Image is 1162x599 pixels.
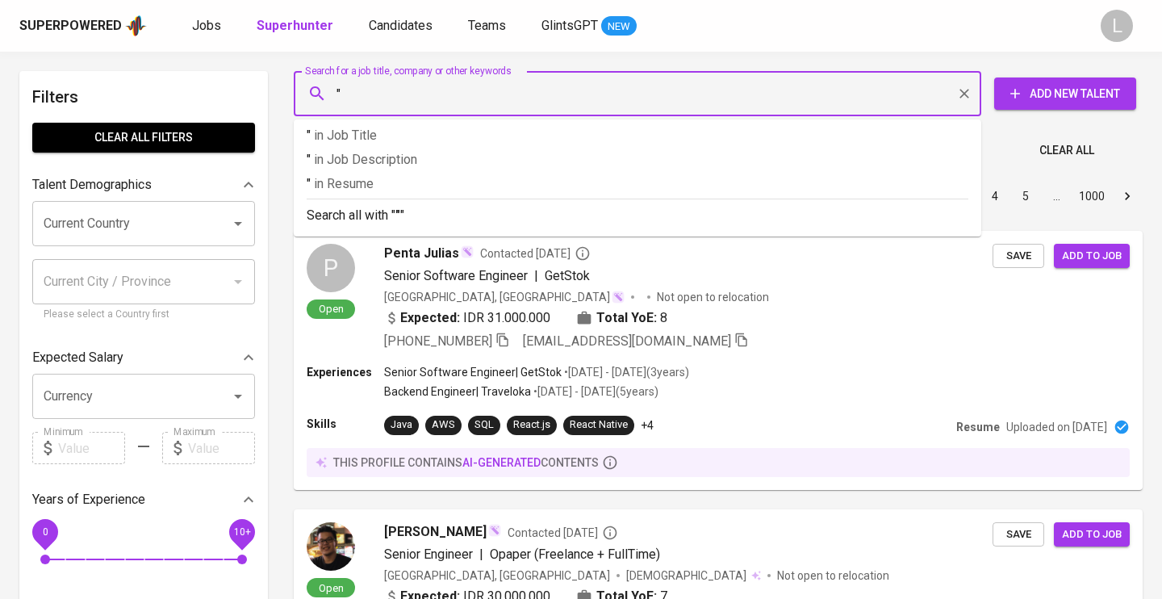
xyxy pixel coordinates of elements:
p: " [307,174,968,194]
button: Save [993,244,1044,269]
span: in Job Title [314,128,377,143]
div: Talent Demographics [32,169,255,201]
button: Add to job [1054,244,1130,269]
a: Candidates [369,16,436,36]
span: Candidates [369,18,433,33]
div: SQL [474,417,494,433]
p: this profile contains contents [333,454,599,471]
span: Clear All [1039,140,1094,161]
span: 10+ [233,526,250,538]
p: +4 [641,417,654,434]
span: Senior Software Engineer [384,268,528,283]
p: Talent Demographics [32,175,152,195]
p: Senior Software Engineer | GetStok [384,364,562,380]
p: • [DATE] - [DATE] ( 3 years ) [562,364,689,380]
div: L [1101,10,1133,42]
b: " [395,207,400,223]
span: Open [312,581,350,595]
span: Open [312,302,350,316]
input: Value [188,432,255,464]
span: Add New Talent [1007,84,1123,104]
span: GlintsGPT [541,18,598,33]
a: Jobs [192,16,224,36]
p: Experiences [307,364,384,380]
span: Save [1001,526,1036,544]
span: Senior Engineer [384,547,473,562]
span: Opaper (Freelance + FullTime) [490,547,660,562]
button: Open [227,212,249,235]
h6: Filters [32,84,255,110]
a: GlintsGPT NEW [541,16,637,36]
div: [GEOGRAPHIC_DATA], [GEOGRAPHIC_DATA] [384,568,610,584]
p: Skills [307,416,384,432]
input: Value [58,432,125,464]
span: 0 [42,526,48,538]
button: Clear [953,82,976,105]
p: Backend Engineer | Traveloka [384,383,531,400]
img: magic_wand.svg [461,245,474,258]
span: | [479,545,483,564]
div: React Native [570,417,628,433]
b: Total YoE: [596,308,657,328]
p: Not open to relocation [657,289,769,305]
p: • [DATE] - [DATE] ( 5 years ) [531,383,658,400]
a: Superpoweredapp logo [19,14,147,38]
img: magic_wand.svg [488,524,501,537]
span: Jobs [192,18,221,33]
p: " [307,150,968,170]
nav: pagination navigation [857,183,1143,209]
button: Go to page 5 [1013,183,1039,209]
span: Clear All filters [45,128,242,148]
div: [GEOGRAPHIC_DATA], [GEOGRAPHIC_DATA] [384,289,625,305]
span: Save [1001,247,1036,266]
span: | [534,266,538,286]
img: e714245578977dec75f2ba18165e65a7.jpeg [307,522,355,571]
span: [PERSON_NAME] [384,522,487,542]
a: POpenPenta JuliasContacted [DATE]Senior Software Engineer|GetStok[GEOGRAPHIC_DATA], [GEOGRAPHIC_D... [294,231,1143,490]
span: 8 [660,308,667,328]
img: app logo [125,14,147,38]
button: Clear All [1033,136,1101,165]
span: Add to job [1062,526,1122,544]
b: Superhunter [257,18,333,33]
p: Not open to relocation [777,568,889,584]
div: React.js [513,417,550,433]
span: Contacted [DATE] [508,525,618,541]
button: Add to job [1054,522,1130,547]
p: Please select a Country first [44,307,244,323]
img: magic_wand.svg [612,291,625,304]
div: IDR 31.000.000 [384,308,550,328]
svg: By Batam recruiter [602,525,618,541]
button: Open [227,385,249,408]
svg: By Batam recruiter [575,245,591,262]
span: Add to job [1062,247,1122,266]
div: Java [391,417,412,433]
p: Search all with " " [307,206,968,225]
span: [EMAIL_ADDRESS][DOMAIN_NAME] [523,333,731,349]
span: Contacted [DATE] [480,245,591,262]
p: Years of Experience [32,490,145,509]
span: [PHONE_NUMBER] [384,333,492,349]
span: NEW [601,19,637,35]
button: Go to page 4 [982,183,1008,209]
a: Superhunter [257,16,336,36]
span: GetStok [545,268,590,283]
div: AWS [432,417,455,433]
span: Teams [468,18,506,33]
a: Teams [468,16,509,36]
span: AI-generated [462,456,541,469]
div: Years of Experience [32,484,255,516]
button: Add New Talent [994,77,1136,110]
div: P [307,244,355,292]
p: Expected Salary [32,348,123,367]
button: Save [993,522,1044,547]
button: Clear All filters [32,123,255,153]
p: Uploaded on [DATE] [1006,419,1107,435]
div: Expected Salary [32,341,255,374]
span: in Job Description [314,152,417,167]
button: Go to next page [1114,183,1140,209]
p: " [307,126,968,145]
span: Penta Julias [384,244,459,263]
button: Go to page 1000 [1074,183,1110,209]
div: … [1043,188,1069,204]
